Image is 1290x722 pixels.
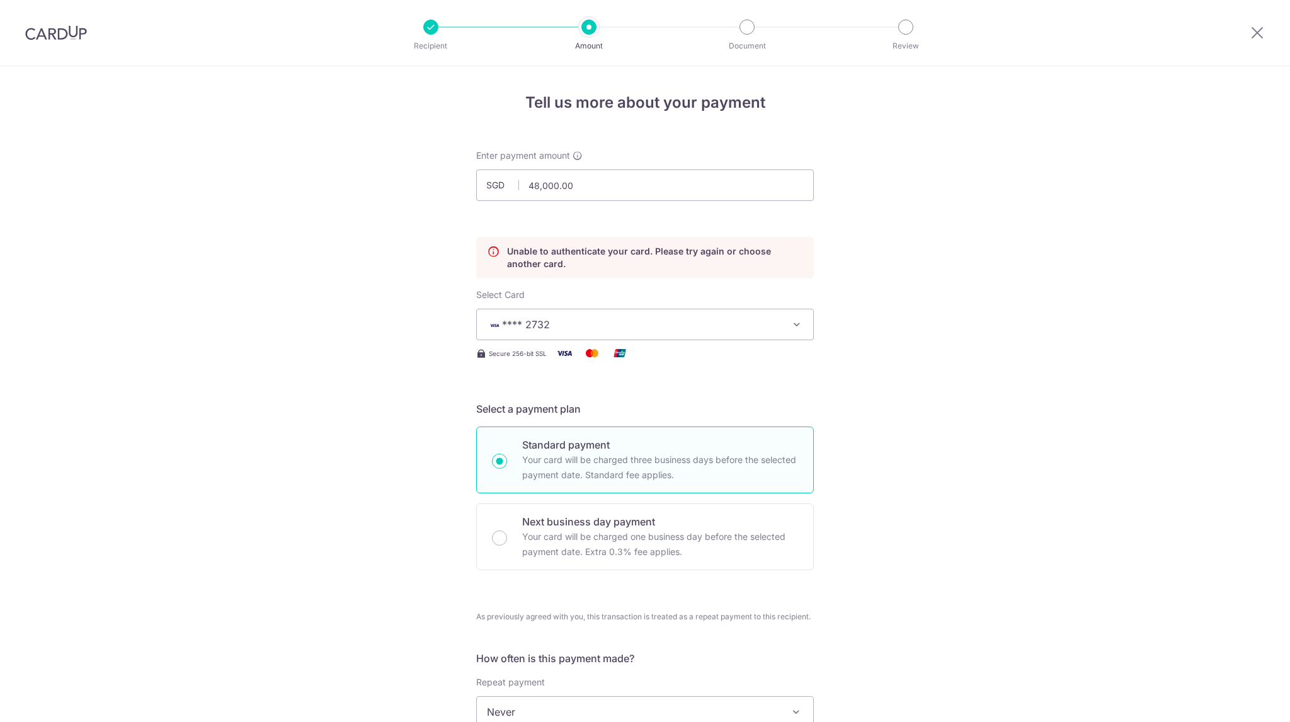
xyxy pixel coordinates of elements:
span: Enter payment amount [476,149,570,162]
p: Unable to authenticate your card. Please try again or choose another card. [507,245,803,270]
p: Your card will be charged one business day before the selected payment date. Extra 0.3% fee applies. [522,529,798,559]
span: Secure 256-bit SSL [489,348,547,358]
span: As previously agreed with you, this transaction is treated as a repeat payment to this recipient. [476,610,814,623]
p: Your card will be charged three business days before the selected payment date. Standard fee appl... [522,452,798,483]
p: Standard payment [522,437,798,452]
p: Next business day payment [522,514,798,529]
img: CardUp [25,25,87,40]
img: Union Pay [607,345,632,361]
h5: How often is this payment made? [476,651,814,666]
img: Mastercard [579,345,605,361]
p: Document [700,40,794,52]
img: Visa [552,345,577,361]
label: Repeat payment [476,676,545,689]
p: Amount [542,40,636,52]
img: VISA [487,321,502,329]
h5: Select a payment plan [476,401,814,416]
span: SGD [486,179,519,192]
span: translation missing: en.payables.payment_networks.credit_card.summary.labels.select_card [476,289,525,300]
p: Recipient [384,40,477,52]
h4: Tell us more about your payment [476,91,814,114]
p: Review [859,40,952,52]
input: 0.00 [476,169,814,201]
